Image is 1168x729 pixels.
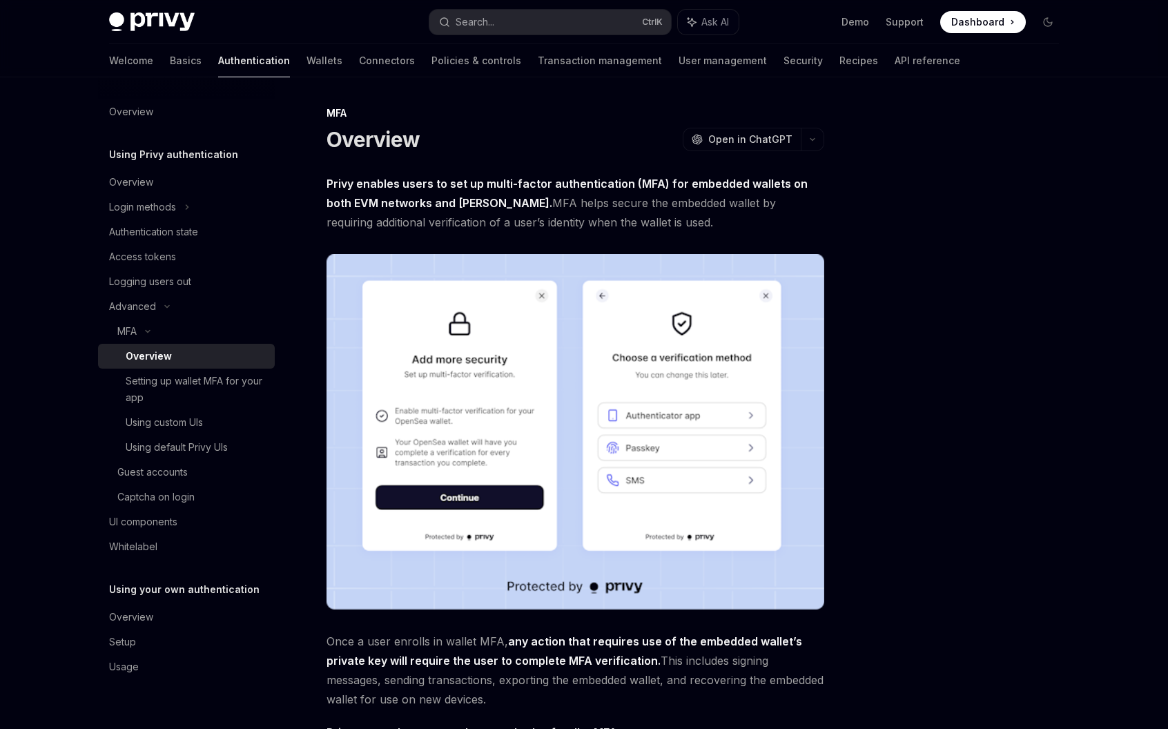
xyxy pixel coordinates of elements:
a: Basics [170,44,202,77]
a: Overview [98,344,275,369]
a: Usage [98,654,275,679]
a: Whitelabel [98,534,275,559]
button: Ask AI [678,10,739,35]
a: Access tokens [98,244,275,269]
div: Overview [109,174,153,191]
a: Demo [841,15,869,29]
a: User management [679,44,767,77]
a: Logging users out [98,269,275,294]
span: Ctrl K [642,17,663,28]
a: Policies & controls [431,44,521,77]
div: Authentication state [109,224,198,240]
a: UI components [98,509,275,534]
div: Access tokens [109,249,176,265]
div: MFA [117,323,137,340]
a: Authentication [218,44,290,77]
a: Overview [98,99,275,124]
a: Guest accounts [98,460,275,485]
div: Using default Privy UIs [126,439,228,456]
h5: Using Privy authentication [109,146,238,163]
button: Open in ChatGPT [683,128,801,151]
span: MFA helps secure the embedded wallet by requiring additional verification of a user’s identity wh... [327,174,824,232]
strong: any action that requires use of the embedded wallet’s private key will require the user to comple... [327,634,802,668]
a: Support [886,15,924,29]
div: Logging users out [109,273,191,290]
a: Setting up wallet MFA for your app [98,369,275,410]
div: Overview [109,609,153,625]
div: Search... [456,14,494,30]
div: MFA [327,106,824,120]
div: Setting up wallet MFA for your app [126,373,266,406]
span: Open in ChatGPT [708,133,792,146]
a: Wallets [306,44,342,77]
h1: Overview [327,127,420,152]
h5: Using your own authentication [109,581,260,598]
span: Ask AI [701,15,729,29]
div: Usage [109,659,139,675]
a: API reference [895,44,960,77]
a: Transaction management [538,44,662,77]
a: Authentication state [98,220,275,244]
strong: Privy enables users to set up multi-factor authentication (MFA) for embedded wallets on both EVM ... [327,177,808,210]
a: Using custom UIs [98,410,275,435]
a: Using default Privy UIs [98,435,275,460]
a: Overview [98,170,275,195]
a: Captcha on login [98,485,275,509]
div: Overview [109,104,153,120]
a: Security [783,44,823,77]
img: images/MFA.png [327,254,824,610]
a: Recipes [839,44,878,77]
div: Whitelabel [109,538,157,555]
a: Overview [98,605,275,630]
div: Overview [126,348,172,364]
div: Setup [109,634,136,650]
span: Once a user enrolls in wallet MFA, This includes signing messages, sending transactions, exportin... [327,632,824,709]
button: Search...CtrlK [429,10,671,35]
div: Advanced [109,298,156,315]
button: Toggle dark mode [1037,11,1059,33]
a: Dashboard [940,11,1026,33]
a: Welcome [109,44,153,77]
a: Connectors [359,44,415,77]
a: Setup [98,630,275,654]
img: dark logo [109,12,195,32]
div: UI components [109,514,177,530]
div: Captcha on login [117,489,195,505]
span: Dashboard [951,15,1004,29]
div: Guest accounts [117,464,188,480]
div: Login methods [109,199,176,215]
div: Using custom UIs [126,414,203,431]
